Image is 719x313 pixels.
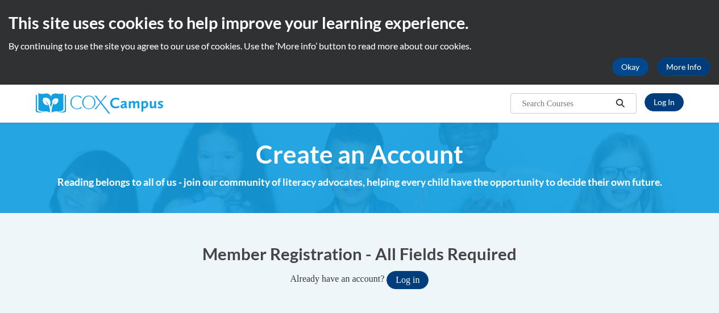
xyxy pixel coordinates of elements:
[612,58,649,76] button: Okay
[9,40,710,52] p: By continuing to use the site you agree to our use of cookies. Use the ‘More info’ button to read...
[645,93,684,111] a: Log In
[36,242,684,265] h1: Member Registration - All Fields Required
[36,93,163,114] img: Cox Campus
[521,97,612,110] input: Search Courses
[9,11,710,34] h2: This site uses cookies to help improve your learning experience.
[256,139,463,169] span: Create an Account
[290,274,385,283] span: Already have an account?
[657,58,710,76] a: More Info
[612,97,629,110] button: Search
[36,175,684,190] h4: Reading belongs to all of us - join our community of literacy advocates, helping every child have...
[386,271,429,289] button: Log in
